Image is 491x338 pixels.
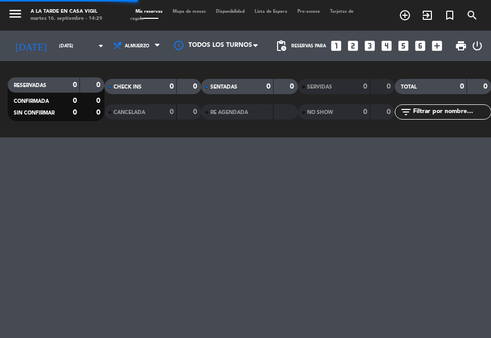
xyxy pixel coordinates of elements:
[471,31,483,61] div: LOG OUT
[380,39,393,52] i: looks_4
[455,40,467,52] span: print
[96,81,102,89] strong: 0
[307,84,332,90] span: SERVIDAS
[31,8,102,15] div: A la tarde en Casa Vigil
[8,36,54,55] i: [DATE]
[346,39,360,52] i: looks_two
[8,6,23,24] button: menu
[399,9,411,21] i: add_circle_outline
[266,83,270,90] strong: 0
[168,9,211,14] span: Mapa de mesas
[14,83,46,88] span: RESERVADAS
[125,43,149,49] span: Almuerzo
[387,83,393,90] strong: 0
[397,39,410,52] i: looks_5
[14,110,54,116] span: SIN CONFIRMAR
[8,6,23,21] i: menu
[114,110,145,115] span: CANCELADA
[292,9,325,14] span: Pre-acceso
[330,39,343,52] i: looks_one
[14,99,49,104] span: CONFIRMADA
[96,97,102,104] strong: 0
[73,97,77,104] strong: 0
[483,83,489,90] strong: 0
[250,9,292,14] span: Lista de Espera
[466,9,478,21] i: search
[307,110,333,115] span: NO SHOW
[414,39,427,52] i: looks_6
[363,83,367,90] strong: 0
[400,106,412,118] i: filter_list
[387,108,393,116] strong: 0
[275,40,287,52] span: pending_actions
[193,83,199,90] strong: 0
[421,9,433,21] i: exit_to_app
[130,9,168,14] span: Mis reservas
[170,83,174,90] strong: 0
[430,39,444,52] i: add_box
[363,108,367,116] strong: 0
[444,9,456,21] i: turned_in_not
[114,84,142,90] span: CHECK INS
[31,15,102,22] div: martes 16. septiembre - 14:29
[73,109,77,116] strong: 0
[211,9,250,14] span: Disponibilidad
[363,39,376,52] i: looks_3
[412,106,491,118] input: Filtrar por nombre...
[290,83,296,90] strong: 0
[471,40,483,52] i: power_settings_new
[210,110,248,115] span: RE AGENDADA
[170,108,174,116] strong: 0
[96,109,102,116] strong: 0
[460,83,464,90] strong: 0
[210,84,237,90] span: SENTADAS
[193,108,199,116] strong: 0
[73,81,77,89] strong: 0
[291,43,326,49] span: Reservas para
[401,84,417,90] span: TOTAL
[95,40,107,52] i: arrow_drop_down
